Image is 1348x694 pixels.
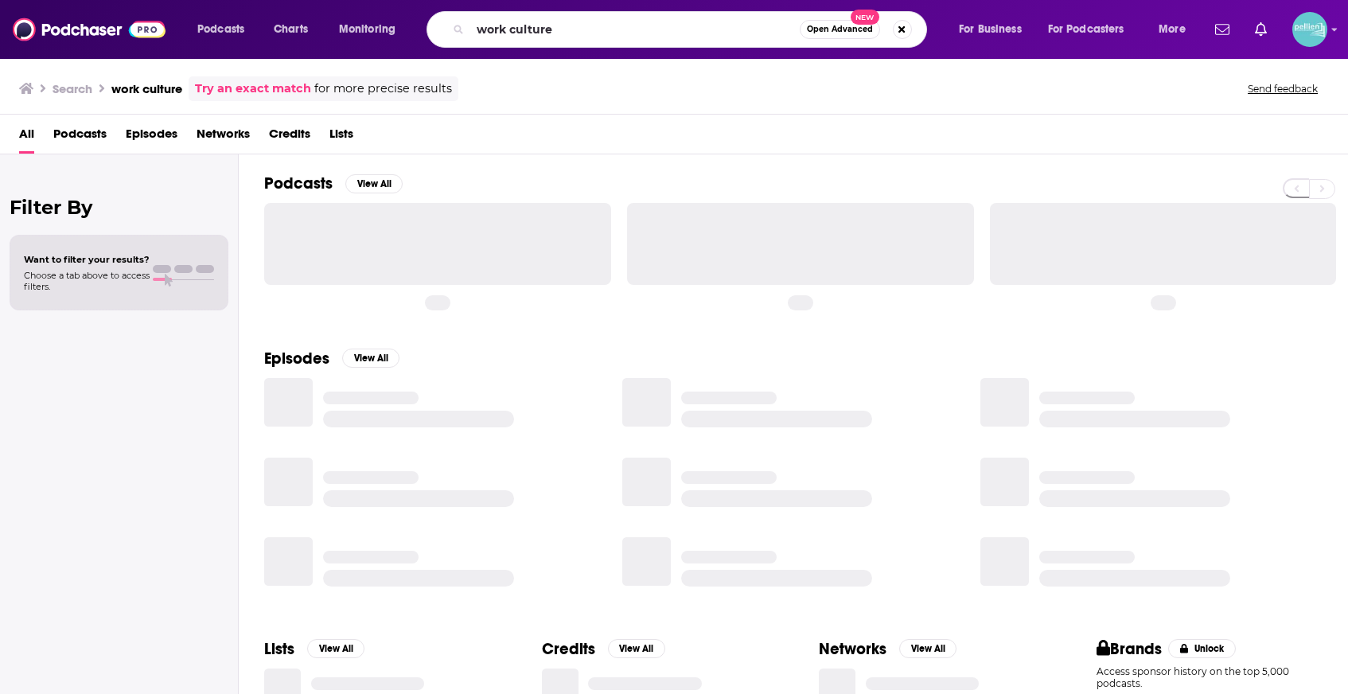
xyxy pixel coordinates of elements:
[264,639,364,659] a: ListsView All
[470,17,800,42] input: Search podcasts, credits, & more...
[342,349,399,368] button: View All
[1038,17,1147,42] button: open menu
[111,81,182,96] h3: work culture
[264,173,333,193] h2: Podcasts
[264,349,329,368] h2: Episodes
[197,121,250,154] a: Networks
[24,254,150,265] span: Want to filter your results?
[542,639,595,659] h2: Credits
[126,121,177,154] a: Episodes
[1048,18,1124,41] span: For Podcasters
[314,80,452,98] span: for more precise results
[269,121,310,154] a: Credits
[186,17,265,42] button: open menu
[542,639,665,659] a: CreditsView All
[19,121,34,154] a: All
[263,17,318,42] a: Charts
[819,639,886,659] h2: Networks
[10,196,228,219] h2: Filter By
[195,80,311,98] a: Try an exact match
[948,17,1042,42] button: open menu
[1097,665,1323,689] p: Access sponsor history on the top 5,000 podcasts.
[339,18,395,41] span: Monitoring
[1292,12,1327,47] button: Show profile menu
[264,639,294,659] h2: Lists
[197,18,244,41] span: Podcasts
[608,639,665,658] button: View All
[307,639,364,658] button: View All
[329,121,353,154] a: Lists
[13,14,166,45] img: Podchaser - Follow, Share and Rate Podcasts
[899,639,956,658] button: View All
[959,18,1022,41] span: For Business
[264,349,399,368] a: EpisodesView All
[53,121,107,154] a: Podcasts
[442,11,942,48] div: Search podcasts, credits, & more...
[264,173,403,193] a: PodcastsView All
[274,18,308,41] span: Charts
[1159,18,1186,41] span: More
[807,25,873,33] span: Open Advanced
[1292,12,1327,47] span: Logged in as JessicaPellien
[1292,12,1327,47] img: User Profile
[53,81,92,96] h3: Search
[1147,17,1206,42] button: open menu
[1209,16,1236,43] a: Show notifications dropdown
[1168,639,1236,658] button: Unlock
[345,174,403,193] button: View All
[819,639,956,659] a: NetworksView All
[24,270,150,292] span: Choose a tab above to access filters.
[1097,639,1163,659] h2: Brands
[328,17,416,42] button: open menu
[1249,16,1273,43] a: Show notifications dropdown
[1243,82,1323,96] button: Send feedback
[800,20,880,39] button: Open AdvancedNew
[851,10,879,25] span: New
